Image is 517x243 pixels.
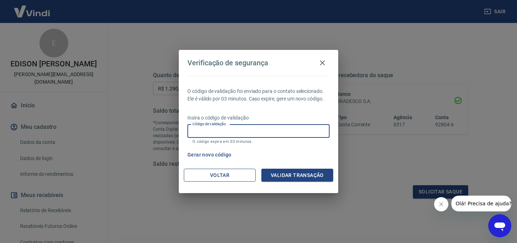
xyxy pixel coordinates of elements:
p: O código expira em 03 minutos. [192,139,325,144]
p: Insira o código de validação [187,114,330,122]
iframe: Fechar mensagem [434,197,448,211]
span: Olá! Precisa de ajuda? [4,5,60,11]
button: Gerar novo código [185,148,234,162]
h4: Verificação de segurança [187,59,268,67]
p: O código de validação foi enviado para o contato selecionado. Ele é válido por 03 minutos. Caso e... [187,88,330,103]
button: Voltar [184,169,256,182]
iframe: Mensagem da empresa [451,196,511,211]
iframe: Botão para abrir a janela de mensagens [488,214,511,237]
label: Código de validação [192,121,226,127]
button: Validar transação [261,169,333,182]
